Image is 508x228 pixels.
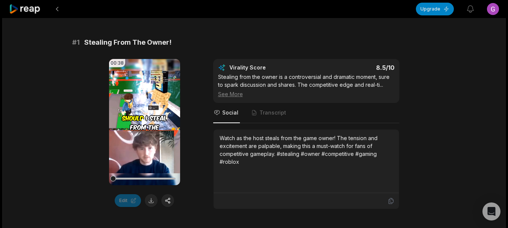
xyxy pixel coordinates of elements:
[229,64,310,71] div: Virality Score
[84,37,171,48] span: Stealing From The Owner!
[72,37,80,48] span: # 1
[115,194,141,207] button: Edit
[220,134,393,166] div: Watch as the host steals from the game owner! The tension and excitement are palpable, making thi...
[259,109,286,116] span: Transcript
[109,59,180,185] video: Your browser does not support mp4 format.
[218,73,394,98] div: Stealing from the owner is a controversial and dramatic moment, sure to spark discussion and shar...
[218,90,394,98] div: See More
[314,64,394,71] div: 8.5 /10
[482,202,500,220] div: Open Intercom Messenger
[222,109,238,116] span: Social
[213,103,399,123] nav: Tabs
[416,3,454,15] button: Upgrade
